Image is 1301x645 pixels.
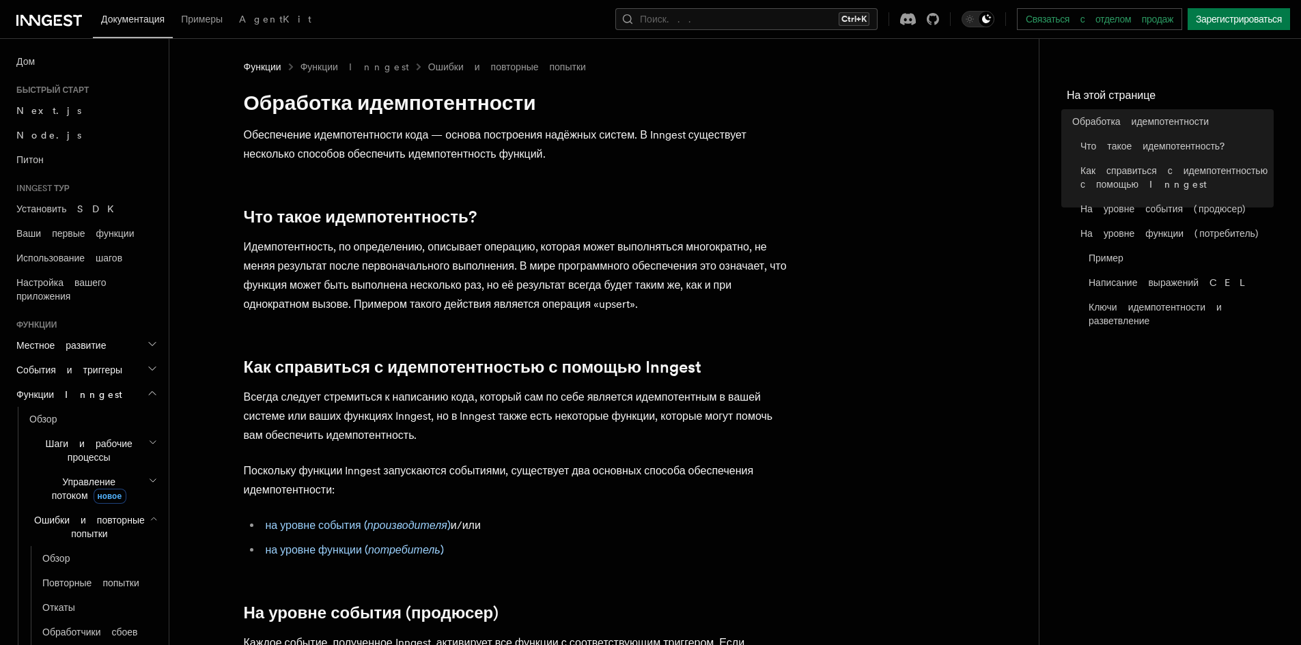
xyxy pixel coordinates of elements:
[11,98,160,123] a: Next.js
[244,207,477,227] a: Что такое идемпотентность?
[11,270,160,309] a: Настройка вашего приложения
[16,85,89,95] font: Быстрый старт
[37,595,160,620] a: Откаты
[11,123,160,147] a: Node.js
[244,603,499,622] font: На уровне события (продюсер)
[266,543,444,556] a: на уровне функции (потребитель)
[440,543,444,556] font: )
[1083,270,1274,295] a: Написание выражений CEL
[24,508,160,546] button: Ошибки и повторные попытки
[16,253,122,263] font: Использование шагов
[11,246,160,270] a: Использование шагов
[24,407,160,431] a: Обзор
[11,147,160,172] a: Питон
[368,543,440,556] font: потребитель
[615,8,878,30] button: Поиск...Ctrl+K
[231,4,320,37] a: AgentKit
[11,49,160,74] a: Дом
[46,438,132,463] font: Шаги и рабочие процессы
[16,184,70,193] font: Inngest тур
[37,546,160,571] a: Обзор
[1080,203,1247,214] font: На уровне события (продюсер)
[34,515,145,539] font: Ошибки и повторные попытки
[16,228,135,239] font: Ваши первые функции
[266,519,451,532] a: на уровне события (производителя)
[16,389,122,400] font: Функции Inngest
[173,4,231,37] a: Примеры
[962,11,994,27] button: Включить темный режим
[93,4,173,38] a: Документация
[42,577,139,588] font: Повторные попытки
[1075,158,1274,197] a: Как справиться с идемпотентностью с помощью Inngest
[24,470,160,508] button: Управление потокомновое
[300,61,409,72] font: Функции Inngest
[101,14,165,25] font: Документация
[16,56,35,67] font: Дом
[244,61,281,72] font: Функции
[42,627,137,637] font: Обработчики сбоев
[16,320,57,330] font: Функции
[42,553,70,564] font: Обзор
[244,464,754,496] font: Поскольку функции Inngest запускаются событиями, существует два основных способа обеспечения идем...
[98,491,122,501] font: новое
[181,14,223,25] font: Примеры
[1083,246,1274,270] a: Пример
[451,519,481,532] font: и/или
[1080,165,1268,190] font: Как справиться с идемпотентностью с помощью Inngest
[42,602,75,613] font: Откаты
[244,128,746,160] font: Обеспечение идемпотентности кода — основа построения надёжных систем. В Inngest существует нескол...
[1067,109,1274,134] a: Обработка идемпотентности
[11,221,160,246] a: Ваши первые функции
[16,203,122,214] font: Установить SDK
[1196,14,1282,25] font: Зарегистрироваться
[1075,221,1274,246] a: На уровне функции (потребитель)
[1067,89,1156,102] font: На этой странице
[244,603,499,622] a: На уровне события (продюсер)
[1080,141,1235,152] font: Что такое идемпотентность?
[1188,8,1290,30] a: Зарегистрироваться
[244,357,702,377] font: Как справиться с идемпотентностью с помощью Inngest
[300,60,409,74] a: Функции Inngest
[1083,295,1274,333] a: Ключи идемпотентности и разветвление
[1089,277,1255,288] font: Написание выражений CEL
[1026,14,1173,25] font: Связаться с отделом продаж
[1075,134,1274,158] a: Что такое идемпотентность?
[1017,8,1182,30] a: Связаться с отделом продаж
[239,14,311,25] font: AgentKit
[428,61,586,72] font: Ошибки и повторные попытки
[16,277,107,302] font: Настройка вашего приложения
[839,12,869,26] kbd: Ctrl+K
[37,571,160,595] a: Повторные попытки
[640,14,699,25] font: Поиск...
[1089,302,1222,326] font: Ключи идемпотентности и разветвление
[244,240,787,311] font: Идемпотентность, по определению, описывает операцию, которая может выполняться многократно, не ме...
[244,358,702,377] a: Как справиться с идемпотентностью с помощью Inngest
[24,431,160,470] button: Шаги и рабочие процессы
[367,519,447,532] font: производителя
[1080,228,1260,239] font: На уровне функции (потребитель)
[16,154,44,165] font: Питон
[52,476,115,501] font: Управление потоком
[16,364,122,375] font: События и триггеры
[37,620,160,644] a: Обработчики сбоев
[1089,253,1123,263] font: Пример
[244,90,536,115] font: Обработка идемпотентности
[16,105,81,116] font: Next.js
[1075,197,1274,221] a: На уровне события (продюсер)
[244,390,773,442] font: Всегда следует стремиться к написанию кода, который сам по себе является идемпотентным в вашей си...
[16,130,81,141] font: Node.js
[11,358,160,382] button: События и триггеры
[447,519,451,532] font: )
[266,519,367,532] font: на уровне события (
[29,414,57,425] font: Обзор
[266,543,368,556] font: на уровне функции (
[1072,116,1209,127] font: Обработка идемпотентности
[11,382,160,407] button: Функции Inngest
[11,197,160,221] a: Установить SDK
[11,333,160,358] button: Местное развитие
[428,60,586,74] a: Ошибки и повторные попытки
[244,207,477,227] font: Что такое идемпотентность?
[16,340,106,351] font: Местное развитие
